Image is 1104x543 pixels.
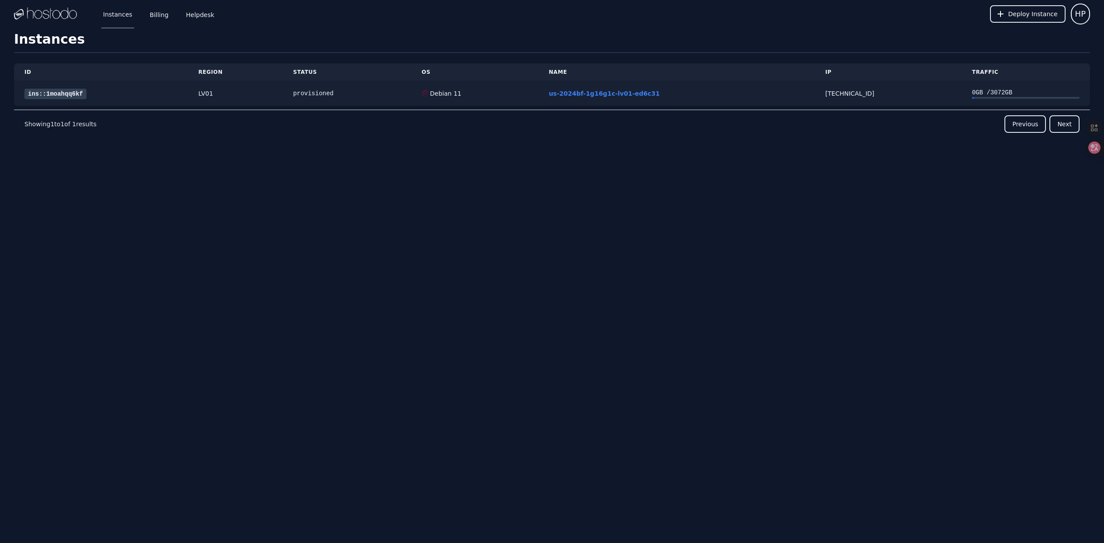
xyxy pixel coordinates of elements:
img: Logo [14,7,77,21]
div: LV01 [198,89,272,98]
span: 1 [50,121,54,128]
span: 1 [72,121,76,128]
th: Status [283,63,411,81]
p: Showing to of results [24,120,97,128]
h1: Instances [14,31,1090,53]
span: 1 [60,121,64,128]
th: IP [815,63,962,81]
th: OS [411,63,538,81]
button: Previous [1004,115,1046,133]
button: Next [1049,115,1080,133]
span: HP [1075,8,1086,20]
th: Traffic [962,63,1090,81]
button: Deploy Instance [990,5,1066,23]
th: Region [188,63,283,81]
nav: Pagination [14,110,1090,138]
th: ID [14,63,188,81]
span: Deploy Instance [1008,10,1058,18]
button: User menu [1071,3,1090,24]
a: ins::1moahqq6kf [24,89,86,99]
div: Debian 11 [428,89,462,98]
a: us-2024bf-1g16g1c-lv01-ed6c31 [549,90,660,97]
th: Name [538,63,815,81]
div: 0 GB / 3072 GB [972,88,1080,97]
div: provisioned [293,89,400,98]
img: Debian 11 [422,90,428,97]
div: [TECHNICAL_ID] [825,89,951,98]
